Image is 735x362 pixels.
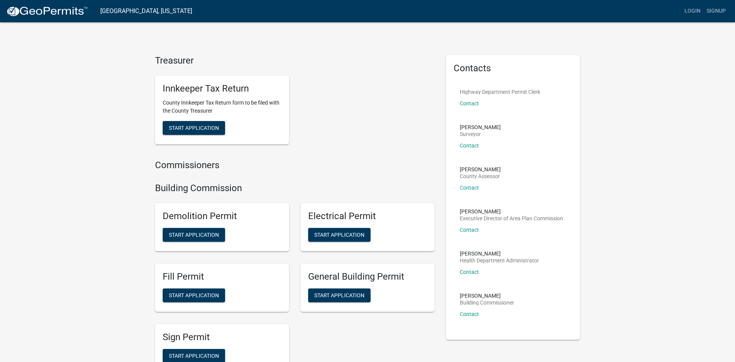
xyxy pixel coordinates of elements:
[163,211,281,222] h5: Demolition Permit
[314,231,364,238] span: Start Application
[163,83,281,94] h5: Innkeeper Tax Return
[460,124,501,130] p: [PERSON_NAME]
[460,269,479,275] a: Contact
[308,288,371,302] button: Start Application
[460,185,479,191] a: Contact
[100,5,192,18] a: [GEOGRAPHIC_DATA], [US_STATE]
[704,4,729,18] a: Signup
[460,143,479,149] a: Contact
[169,352,219,359] span: Start Application
[460,167,501,172] p: [PERSON_NAME]
[454,63,572,74] h5: Contacts
[460,216,563,221] p: Executive Director of Area Plan Commission
[163,332,281,343] h5: Sign Permit
[163,228,225,242] button: Start Application
[314,292,364,298] span: Start Application
[155,55,434,66] h4: Treasurer
[460,300,514,305] p: Building Commissioner
[308,228,371,242] button: Start Application
[155,183,434,194] h4: Building Commission
[460,89,540,95] p: Highway Department Permit Clerk
[308,211,427,222] h5: Electrical Permit
[169,292,219,298] span: Start Application
[460,227,479,233] a: Contact
[169,231,219,238] span: Start Application
[460,258,539,263] p: Health Department Administrator
[460,131,501,137] p: Surveyor
[460,100,479,106] a: Contact
[163,271,281,282] h5: Fill Permit
[460,251,539,256] p: [PERSON_NAME]
[163,121,225,135] button: Start Application
[163,99,281,115] p: County Innkeeper Tax Return form to be filed with the County Treasurer
[308,271,427,282] h5: General Building Permit
[163,288,225,302] button: Start Application
[155,160,434,171] h4: Commissioners
[460,209,563,214] p: [PERSON_NAME]
[169,124,219,131] span: Start Application
[681,4,704,18] a: Login
[460,293,514,298] p: [PERSON_NAME]
[460,311,479,317] a: Contact
[460,174,501,179] p: County Assessor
